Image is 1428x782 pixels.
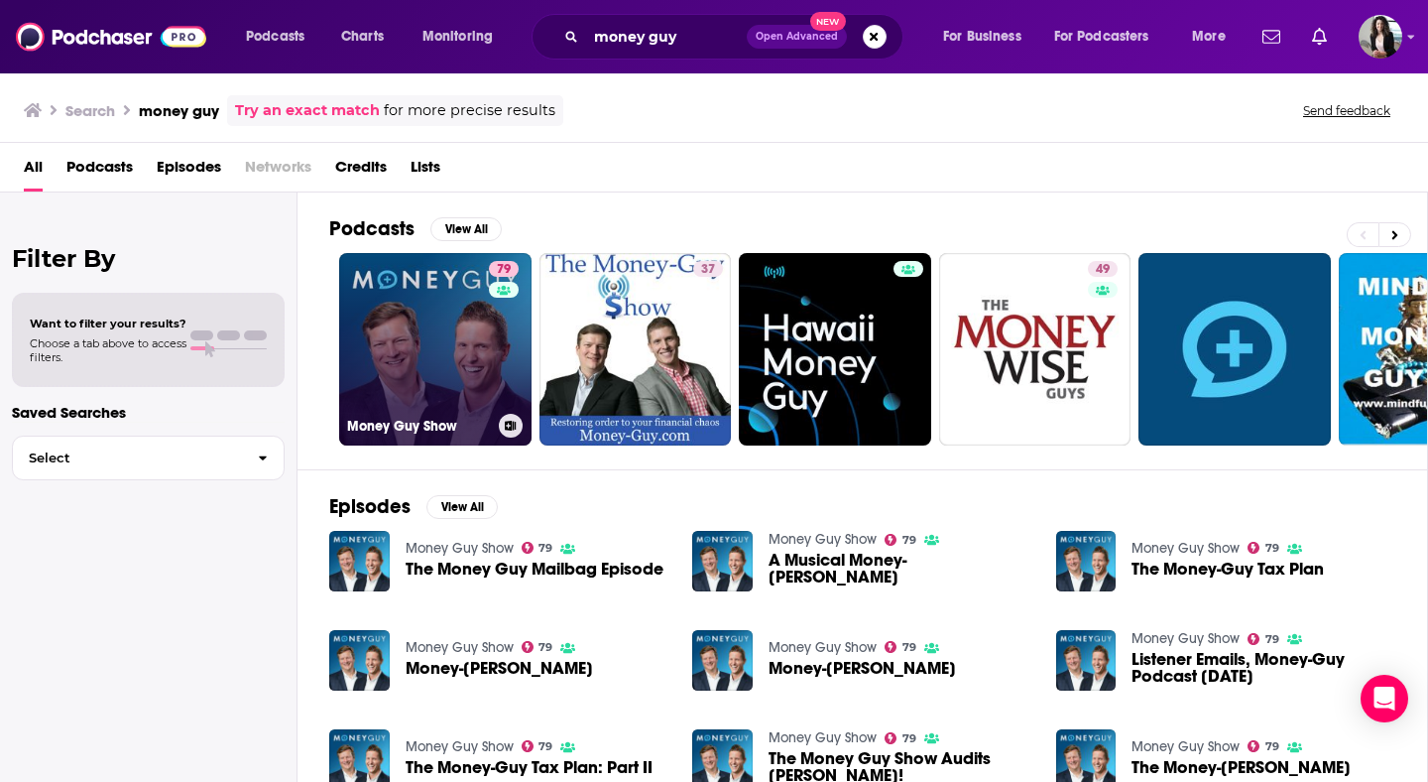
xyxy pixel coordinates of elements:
span: For Business [943,23,1021,51]
span: 79 [902,734,916,743]
span: 79 [1265,742,1279,751]
button: open menu [232,21,330,53]
span: Logged in as ElizabethCole [1359,15,1402,59]
span: 79 [902,536,916,545]
a: Money Guy Show [406,738,514,755]
a: 79 [1248,633,1279,645]
span: Money-[PERSON_NAME] [769,660,956,677]
a: EpisodesView All [329,494,498,519]
span: 79 [538,643,552,652]
a: Show notifications dropdown [1304,20,1335,54]
a: 79 [885,732,916,744]
a: 79 [1248,542,1279,554]
span: Select [13,452,242,464]
span: Open Advanced [756,32,838,42]
span: 79 [1265,635,1279,644]
button: open menu [1178,21,1250,53]
span: Want to filter your results? [30,317,186,330]
span: Lists [411,151,440,192]
button: Show profile menu [1359,15,1402,59]
a: The Money-Guy Tax Plan: Part II [406,759,653,776]
span: Podcasts [246,23,304,51]
div: Search podcasts, credits, & more... [550,14,922,60]
button: open menu [409,21,519,53]
a: Listener Emails, Money-Guy Podcast 8-4-2006 [1131,651,1395,685]
span: More [1192,23,1226,51]
span: Episodes [157,151,221,192]
button: View All [426,495,498,519]
button: Select [12,436,285,480]
a: The Money-Guy Getaway [1131,759,1351,776]
a: Money-Guy Misses [769,660,956,677]
a: Money Guy Show [769,639,877,656]
span: Listener Emails, Money-Guy Podcast [DATE] [1131,651,1395,685]
a: Money Guy Show [1131,630,1240,647]
a: 79 [885,534,916,546]
a: Money Guy Show [769,729,877,746]
a: Money Guy Show [1131,540,1240,557]
a: 79 [522,641,553,653]
h3: Search [65,101,115,120]
a: 37 [539,253,732,446]
a: Show notifications dropdown [1254,20,1288,54]
img: Money-Guy Misses [692,630,753,691]
a: A Musical Money-Guy Mashup [769,552,1032,586]
a: 79 [885,641,916,653]
img: Podchaser - Follow, Share and Rate Podcasts [16,18,206,56]
span: Choose a tab above to access filters. [30,336,186,364]
img: Listener Emails, Money-Guy Podcast 8-4-2006 [1056,630,1117,691]
a: 37 [693,261,723,277]
button: Open AdvancedNew [747,25,847,49]
h2: Episodes [329,494,411,519]
button: open menu [1041,21,1178,53]
a: PodcastsView All [329,216,502,241]
h3: money guy [139,101,219,120]
span: New [810,12,846,31]
a: 79 [522,740,553,752]
a: Money-Guy Mashup [406,660,593,677]
span: Charts [341,23,384,51]
span: 79 [538,742,552,751]
a: Credits [335,151,387,192]
img: The Money-Guy Tax Plan [1056,531,1117,591]
a: The Money Guy Mailbag Episode [406,561,663,578]
a: Try an exact match [235,99,380,122]
div: Open Intercom Messenger [1361,675,1408,722]
button: View All [430,217,502,241]
a: Podcasts [66,151,133,192]
img: Money-Guy Mashup [329,630,390,691]
span: A Musical Money-[PERSON_NAME] [769,552,1032,586]
span: For Podcasters [1054,23,1149,51]
a: 79 [1248,740,1279,752]
a: 49 [939,253,1131,446]
a: Charts [328,21,396,53]
p: Saved Searches [12,403,285,422]
span: 79 [1265,544,1279,553]
img: User Profile [1359,15,1402,59]
a: 79Money Guy Show [339,253,532,446]
a: Money Guy Show [1131,738,1240,755]
a: All [24,151,43,192]
span: The Money-Guy Tax Plan [1131,561,1324,578]
span: 79 [497,260,511,280]
h2: Filter By [12,244,285,273]
h3: Money Guy Show [347,418,491,435]
a: Money Guy Show [406,540,514,557]
img: The Money Guy Mailbag Episode [329,531,390,591]
span: 37 [701,260,715,280]
span: Networks [245,151,311,192]
span: 79 [902,643,916,652]
a: Money Guy Show [769,531,877,548]
button: open menu [929,21,1046,53]
a: Money Guy Show [406,639,514,656]
span: The Money-[PERSON_NAME] [1131,759,1351,776]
